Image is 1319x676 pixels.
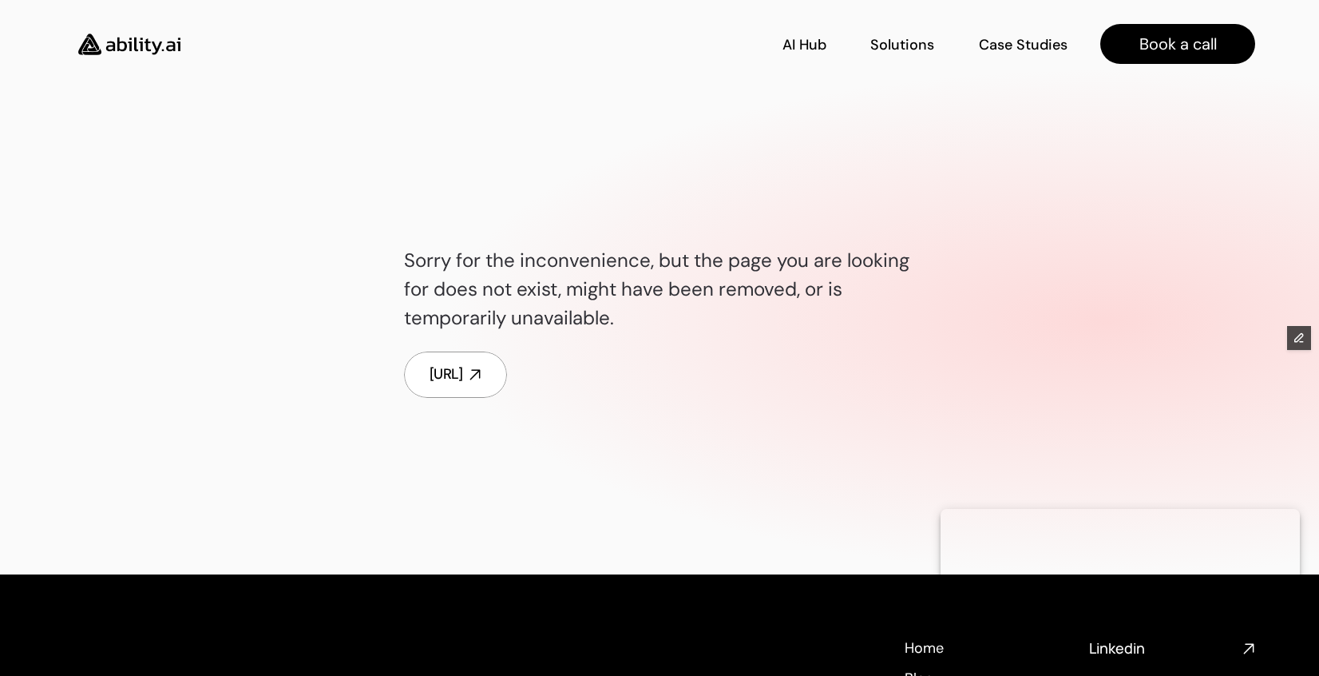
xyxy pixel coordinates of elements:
a: Case Studies [978,30,1068,58]
p: AI Hub [782,35,826,55]
nav: Main navigation [203,24,1255,64]
p: Case Studies [979,35,1067,55]
button: Edit Framer Content [1287,326,1311,350]
a: [URL] [404,352,507,397]
a: Home [904,638,945,656]
p: Home [905,638,944,658]
p: Solutions [870,35,934,55]
div: [URL] [430,364,462,384]
p: Sorry for the inconvenience, but the page you are looking for does not exist, might have been rem... [404,246,915,332]
a: AI Hub [782,30,826,58]
a: Book a call [1100,24,1255,64]
p: Book a call [1139,33,1217,55]
a: Solutions [870,30,934,58]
